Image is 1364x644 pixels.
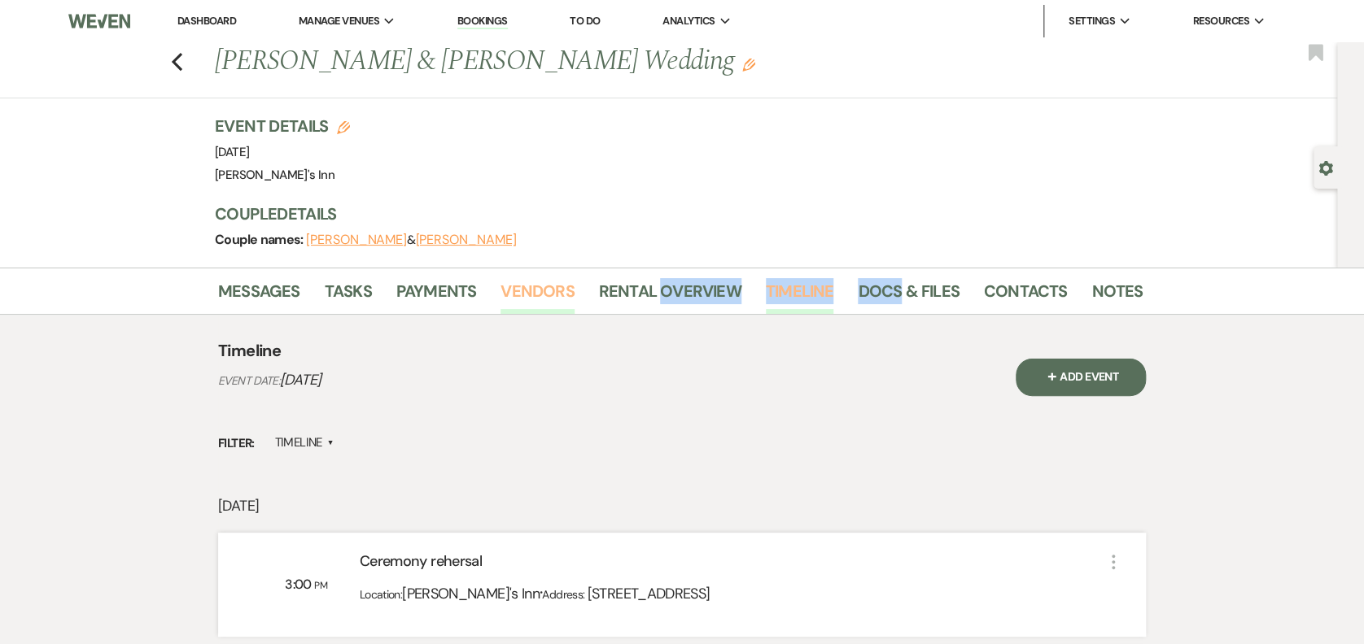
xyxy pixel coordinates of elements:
a: Bookings [457,14,508,29]
span: [DATE] [280,370,321,389]
a: Timeline [766,278,834,314]
a: Notes [1091,278,1143,314]
h3: Couple Details [215,202,1126,225]
a: Dashboard [177,14,236,28]
button: [PERSON_NAME] [415,233,516,246]
span: [PERSON_NAME]'s Inn [402,584,540,603]
a: To Do [570,14,600,28]
span: Event Date: [218,373,280,388]
a: Payments [396,278,477,314]
span: Couple names: [215,231,306,248]
span: Filter: [218,434,255,453]
a: Rental Overview [599,278,741,314]
span: · [540,581,542,604]
span: [STREET_ADDRESS] [588,584,710,603]
span: [DATE] [215,144,249,160]
button: [PERSON_NAME] [306,233,407,246]
h3: Event Details [215,115,350,137]
h1: [PERSON_NAME] & [PERSON_NAME] Wedding [215,42,944,81]
label: Timeline [275,432,334,454]
span: & [306,232,516,248]
div: Ceremony rehersal [360,550,1104,579]
a: Tasks [325,278,372,314]
span: PM [314,579,327,592]
h4: Timeline [218,339,281,362]
button: Plus SignAdd Event [1016,359,1146,396]
span: 3:00 [285,576,314,593]
a: Contacts [984,278,1068,314]
a: Vendors [501,278,574,314]
span: Manage Venues [299,13,379,29]
span: Location: [360,587,402,602]
span: Plus Sign [1043,368,1060,384]
span: Settings [1069,13,1115,29]
img: Weven Logo [68,4,130,38]
button: Edit [742,57,755,72]
a: Docs & Files [858,278,959,314]
span: Address: [542,587,587,602]
span: Resources [1192,13,1248,29]
button: Open lead details [1318,159,1333,175]
span: Analytics [662,13,715,29]
a: Messages [218,278,300,314]
p: [DATE] [218,494,1146,518]
span: ▲ [327,437,334,450]
span: [PERSON_NAME]'s Inn [215,167,334,183]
